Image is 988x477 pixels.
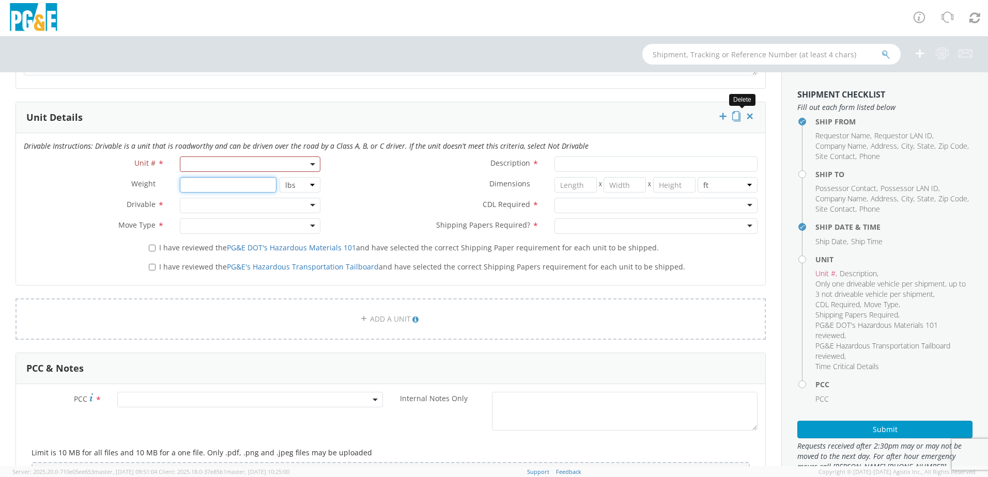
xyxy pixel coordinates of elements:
[797,102,972,113] span: Fill out each form listed below
[815,236,848,247] li: ,
[815,268,836,278] span: Unit #
[797,441,972,472] span: Requests received after 2:30pm may or may not be moved to the next day. For after hour emergency ...
[874,131,932,140] span: Requestor LAN ID
[159,468,289,475] span: Client: 2025.18.0-37e85b1
[815,141,867,151] span: Company Name
[226,468,289,475] span: master, [DATE] 10:25:00
[527,468,549,475] a: Support
[227,262,379,272] a: PG&E's Hazardous Transportation Tailboard
[815,279,966,299] span: Only one driveable vehicle per shipment, up to 3 not driveable vehicle per shipment
[917,141,934,151] span: State
[815,170,972,178] h4: Ship To
[901,141,913,151] span: City
[815,223,972,231] h4: Ship Date & Time
[815,194,868,204] li: ,
[864,299,900,310] li: ,
[815,268,837,279] li: ,
[815,320,970,341] li: ,
[8,3,59,34] img: pge-logo-06675f144f4cfa6a6814.png
[938,141,967,151] span: Zip Code
[815,279,970,299] li: ,
[871,194,899,204] li: ,
[159,262,685,272] span: I have reviewed the and have selected the correct Shipping Papers requirement for each unit to be...
[26,363,84,374] h3: PCC & Notes
[938,141,969,151] li: ,
[871,141,899,151] li: ,
[16,298,766,340] a: ADD A UNIT
[819,468,976,476] span: Copyright © [DATE]-[DATE] Agistix Inc., All Rights Reserved
[917,194,934,203] span: State
[12,468,157,475] span: Server: 2025.20.0-710e05ee653
[227,243,356,252] a: PG&E DOT's Hazardous Materials 101
[604,177,646,193] input: Width
[859,204,880,214] span: Phone
[554,177,597,193] input: Length
[24,141,589,151] i: Drivable Instructions: Drivable is a unit that is roadworthy and can be driven over the road by a...
[118,220,156,230] span: Move Type
[74,394,87,404] span: PCC
[815,256,972,263] h4: Unit
[489,179,530,188] span: Dimensions
[815,299,861,310] li: ,
[815,131,870,140] span: Requestor Name
[815,310,900,320] li: ,
[840,268,877,278] span: Description
[815,236,847,246] span: Ship Date
[127,199,156,209] span: Drivable
[134,158,156,168] span: Unit #
[881,183,940,194] li: ,
[815,394,829,404] span: PCC
[815,204,857,214] li: ,
[149,264,156,271] input: I have reviewed thePG&E's Hazardous Transportation Tailboardand have selected the correct Shippin...
[815,310,898,320] span: Shipping Papers Required
[646,177,653,193] span: X
[938,194,967,203] span: Zip Code
[815,183,876,193] span: Possessor Contact
[400,393,468,403] span: Internal Notes Only
[653,177,696,193] input: Height
[815,141,868,151] li: ,
[815,341,950,361] span: PG&E Hazardous Transportation Tailboard reviewed
[436,220,530,230] span: Shipping Papers Required?
[917,194,936,204] li: ,
[874,131,934,141] li: ,
[815,151,855,161] span: Site Contact
[815,131,872,141] li: ,
[159,243,659,252] span: I have reviewed the and have selected the correct Shipping Paper requirement for each unit to be ...
[642,44,901,65] input: Shipment, Tracking or Reference Number (at least 4 chars)
[729,94,755,106] div: Delete
[871,194,897,203] span: Address
[815,194,867,203] span: Company Name
[881,183,938,193] span: Possessor LAN ID
[815,299,860,309] span: CDL Required
[901,194,913,203] span: City
[131,179,156,188] span: Weight
[556,468,581,475] a: Feedback
[797,421,972,438] button: Submit
[901,194,915,204] li: ,
[815,380,972,388] h4: PCC
[815,320,938,340] span: PG&E DOT's Hazardous Materials 101 reviewed
[26,113,83,123] h3: Unit Details
[815,151,857,162] li: ,
[32,449,750,456] h5: Limit is 10 MB for all files and 10 MB for a one file. Only .pdf, .png and .jpeg files may be upl...
[797,89,885,100] strong: Shipment Checklist
[859,151,880,161] span: Phone
[149,245,156,251] input: I have reviewed thePG&E DOT's Hazardous Materials 101and have selected the correct Shipping Paper...
[815,361,879,371] span: Time Critical Details
[597,177,604,193] span: X
[815,183,878,194] li: ,
[864,299,899,309] span: Move Type
[815,204,855,214] span: Site Contact
[901,141,915,151] li: ,
[871,141,897,151] span: Address
[840,268,878,279] li: ,
[917,141,936,151] li: ,
[483,199,530,209] span: CDL Required
[851,236,883,246] span: Ship Time
[815,118,972,125] h4: Ship From
[938,194,969,204] li: ,
[815,341,970,361] li: ,
[94,468,157,475] span: master, [DATE] 09:51:04
[490,158,530,168] span: Description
